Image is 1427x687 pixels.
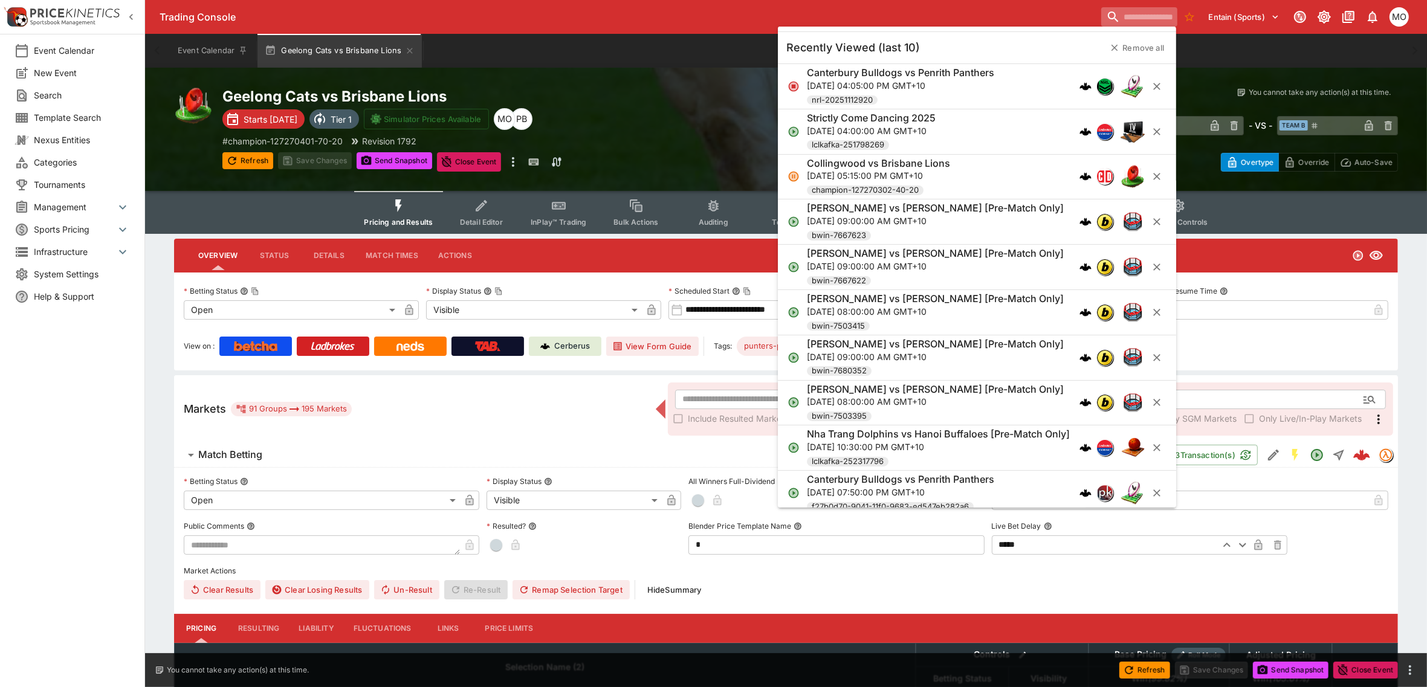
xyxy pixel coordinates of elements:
span: Auditing [699,218,728,227]
button: SGM Enabled [1284,444,1306,466]
p: Public Comments [184,521,244,531]
th: Adjusted Pricing [1229,643,1332,666]
p: Display Status [426,286,481,296]
div: Show/hide Price Roll mode configuration. [1171,648,1226,662]
button: Notifications [1362,6,1383,28]
button: Bulk edit [1015,647,1031,663]
label: Market Actions [184,562,1388,580]
div: cerberus [1079,306,1092,318]
h6: Canterbury Bulldogs vs Penrith Panthers [807,473,994,486]
img: PriceKinetics [30,8,120,18]
span: New Event [34,66,130,79]
span: Categories [34,156,130,169]
div: cerberus [1079,261,1092,273]
button: Actions [428,241,482,270]
img: bwin.png [1097,395,1113,410]
svg: Open [1310,448,1324,462]
div: cerberus [1079,80,1092,92]
button: Close Event [437,152,502,172]
img: logo-cerberus.svg [1079,351,1092,363]
div: cerberus [1079,216,1092,228]
button: Price Limits [476,614,543,643]
span: punters-promise-tab [737,340,829,352]
img: Neds [396,341,424,351]
p: Auto-Save [1354,156,1393,169]
button: Live Bet Delay [1044,522,1052,531]
button: Override [1278,153,1335,172]
img: lclkafka.png [1097,123,1113,139]
button: Liability [289,614,343,643]
p: You cannot take any action(s) at this time. [1249,87,1391,98]
p: [DATE] 04:00:00 AM GMT+10 [807,124,936,137]
button: Links [421,614,476,643]
p: [DATE] 09:00:00 AM GMT+10 [807,214,1064,227]
span: System Settings [34,268,130,280]
div: Open [184,491,460,510]
div: cerberus [1079,351,1092,363]
img: Cerberus [540,341,550,351]
img: Ladbrokes [311,341,355,351]
div: cerberus [1079,125,1092,137]
div: Open [184,300,400,320]
svg: Open [1352,250,1364,262]
button: Blender Price Template Name [794,522,802,531]
label: View on : [184,337,215,356]
span: champion-127270302-40-20 [807,184,924,196]
img: PriceKinetics Logo [4,5,28,29]
h6: [PERSON_NAME] vs [PERSON_NAME] [Pre-Match Only] [807,247,1064,260]
img: mma.png [1121,255,1145,279]
button: more [506,152,520,172]
h6: [PERSON_NAME] vs [PERSON_NAME] [Pre-Match Only] [807,338,1064,350]
div: cerberus [1079,487,1092,499]
img: logo-cerberus.svg [1079,170,1092,182]
img: rugby_league.png [1121,481,1145,505]
p: Betting Status [184,286,238,296]
button: Display StatusCopy To Clipboard [484,287,492,295]
div: Visible [487,491,662,510]
div: bwin [1096,349,1113,366]
button: Send Snapshot [1253,662,1328,679]
img: lclkafka.png [1097,440,1113,456]
input: search [1101,7,1177,27]
h6: Match Betting [198,448,262,461]
p: [DATE] 09:00:00 AM GMT+10 [807,350,1064,363]
span: bwin-7680352 [807,365,872,377]
span: Help & Support [34,290,130,303]
span: nrl-20251112920 [807,94,878,106]
svg: Open [788,487,800,499]
div: Base Pricing [1110,647,1171,662]
img: Betcha [234,341,277,351]
span: Management [34,201,115,213]
div: Event type filters [354,191,1217,234]
img: TabNZ [475,341,500,351]
span: Pricing and Results [364,218,433,227]
p: Resulted? [487,521,526,531]
h6: Strictly Come Dancing 2025 [807,112,936,124]
div: 335ef966-e5f3-4ac4-bfc0-3ec0d7aba539 [1353,447,1370,463]
img: pricekinetics.png [1097,485,1113,501]
button: Documentation [1338,6,1359,28]
img: logo-cerberus.svg [1079,442,1092,454]
button: Match Betting [174,443,1154,467]
img: logo-cerberus.svg [1079,306,1092,318]
h2: Copy To Clipboard [222,87,811,106]
p: Play Resume Time [1153,286,1217,296]
p: [DATE] 08:00:00 AM GMT+10 [807,305,1064,318]
p: You cannot take any action(s) at this time. [167,665,309,676]
svg: Open [788,396,800,408]
button: Auto-Save [1335,153,1398,172]
button: Event Calendar [170,34,255,68]
a: Cerberus [529,337,601,356]
img: bwin.png [1097,214,1113,230]
p: Revision 1792 [362,135,416,147]
h6: Collingwood vs Brisbane Lions [807,156,950,169]
div: Peter Bishop [511,108,532,130]
img: logo-cerberus.svg [1079,125,1092,137]
p: [DATE] 09:00:00 AM GMT+10 [807,260,1064,273]
span: f27b0d70-9041-11f0-9683-ed547eb282a6 [807,501,974,513]
p: Cerberus [555,340,591,352]
svg: Closed [788,80,800,92]
div: cerberus [1079,170,1092,182]
p: Live Bet Delay [992,521,1041,531]
th: Controls [916,643,1089,666]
